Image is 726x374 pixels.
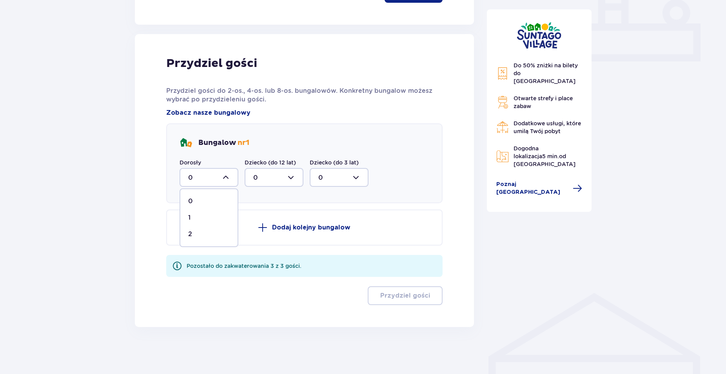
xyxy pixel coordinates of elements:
img: Suntago Village [517,22,561,49]
label: Dziecko (do 3 lat) [310,159,359,166]
img: Restaurant Icon [496,121,509,134]
p: 2 [188,230,192,238]
p: Przydziel gości [166,56,257,71]
img: Discount Icon [496,67,509,80]
span: Otwarte strefy i place zabaw [514,95,573,109]
span: nr 1 [238,138,249,147]
img: bungalows Icon [180,137,192,149]
div: Pozostało do zakwaterowania 3 z 3 gości. [187,262,301,270]
button: Przydziel gości [368,286,443,305]
a: Poznaj [GEOGRAPHIC_DATA] [496,181,583,196]
p: Dodaj kolejny bungalow [272,223,350,232]
button: Dodaj kolejny bungalow [166,210,443,246]
p: Przydziel gości do 2-os., 4-os. lub 8-os. bungalowów. Konkretny bungalow możesz wybrać po przydzi... [166,87,443,104]
span: 5 min. [542,153,559,159]
span: Dodatkowe usługi, które umilą Twój pobyt [514,120,581,134]
p: Bungalow [198,138,249,148]
label: Dorosły [180,159,201,166]
span: Do 50% zniżki na bilety do [GEOGRAPHIC_DATA] [514,62,578,84]
img: Map Icon [496,150,509,163]
label: Dziecko (do 12 lat) [245,159,296,166]
p: 1 [188,213,191,222]
img: Grill Icon [496,96,509,108]
p: 0 [188,197,193,206]
span: Poznaj [GEOGRAPHIC_DATA] [496,181,568,196]
a: Zobacz nasze bungalowy [166,108,250,117]
span: Dogodna lokalizacja od [GEOGRAPHIC_DATA] [514,145,575,167]
p: Przydziel gości [380,291,430,300]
